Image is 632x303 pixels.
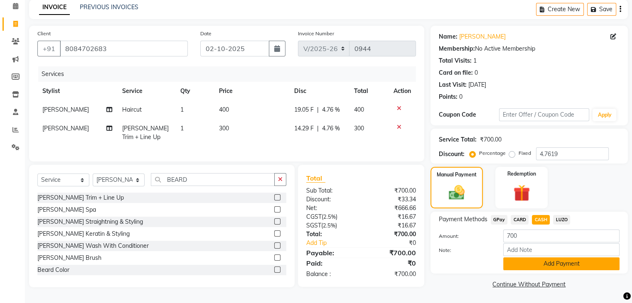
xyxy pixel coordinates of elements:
div: Discount: [300,195,361,204]
span: 300 [219,125,229,132]
div: No Active Membership [439,44,620,53]
div: Net: [300,204,361,213]
div: Paid: [300,258,361,268]
span: Haircut [122,106,142,113]
span: 2.5% [323,222,335,229]
div: [PERSON_NAME] Straightning & Styling [37,217,143,226]
button: Save [587,3,616,16]
span: GPay [491,215,508,225]
div: Name: [439,32,457,41]
span: LUZO [553,215,570,225]
span: 400 [354,106,364,113]
span: Payment Methods [439,215,487,224]
div: [PERSON_NAME] Brush [37,254,101,262]
input: Search or Scan [151,173,275,186]
input: Enter Offer / Coupon Code [499,108,590,121]
th: Disc [289,82,349,100]
div: ₹700.00 [361,186,422,195]
div: Services [38,66,422,82]
div: ₹33.34 [361,195,422,204]
img: _gift.svg [508,183,535,203]
label: Fixed [519,149,531,157]
span: CASH [532,215,550,225]
div: ₹666.66 [361,204,422,213]
div: ( ) [300,221,361,230]
span: Total [306,174,325,183]
div: Points: [439,93,457,101]
div: [DATE] [468,81,486,89]
div: Total Visits: [439,56,472,65]
label: Date [200,30,211,37]
div: ₹700.00 [361,248,422,258]
div: 1 [473,56,477,65]
label: Manual Payment [437,171,477,178]
div: Total: [300,230,361,239]
label: Amount: [433,232,497,240]
input: Add Note [503,243,620,256]
span: 4.76 % [322,124,340,133]
a: Continue Without Payment [432,280,626,289]
label: Client [37,30,51,37]
a: [PERSON_NAME] [459,32,506,41]
div: Last Visit: [439,81,467,89]
div: ₹0 [371,239,422,247]
span: 14.29 F [294,124,314,133]
img: _cash.svg [444,183,470,202]
input: Amount [503,230,620,242]
div: ₹16.67 [361,213,422,221]
div: ₹700.00 [480,135,502,144]
span: 4.76 % [322,105,340,114]
span: [PERSON_NAME] [42,106,89,113]
span: | [317,105,319,114]
span: 1 [180,125,183,132]
th: Qty [175,82,214,100]
button: Create New [536,3,584,16]
label: Note: [433,247,497,254]
span: [PERSON_NAME] [42,125,89,132]
th: Service [117,82,175,100]
div: 0 [475,68,478,77]
div: Card on file: [439,68,473,77]
div: [PERSON_NAME] Keratin & Styling [37,230,130,238]
th: Total [349,82,389,100]
th: Action [389,82,416,100]
th: Stylist [37,82,117,100]
div: ₹16.67 [361,221,422,230]
span: 300 [354,125,364,132]
button: +91 [37,41,61,56]
div: Discount: [439,150,465,159]
div: Balance : [300,270,361,279]
button: Add Payment [503,257,620,270]
span: [PERSON_NAME] Trim + Line Up [122,125,169,141]
a: Add Tip [300,239,371,247]
span: CGST [306,213,322,220]
div: ( ) [300,213,361,221]
div: Payable: [300,248,361,258]
div: ₹700.00 [361,230,422,239]
input: Search by Name/Mobile/Email/Code [60,41,188,56]
div: [PERSON_NAME] Wash With Conditioner [37,242,149,250]
span: 19.05 F [294,105,314,114]
span: 1 [180,106,183,113]
span: 400 [219,106,229,113]
div: Beard Color [37,266,69,274]
div: Membership: [439,44,475,53]
div: 0 [459,93,462,101]
span: 2.5% [323,213,336,220]
span: | [317,124,319,133]
div: [PERSON_NAME] Trim + Line Up [37,193,124,202]
div: Coupon Code [439,110,499,119]
div: ₹0 [361,258,422,268]
label: Redemption [507,170,536,178]
div: [PERSON_NAME] Spa [37,205,96,214]
a: PREVIOUS INVOICES [80,3,138,11]
div: Service Total: [439,135,477,144]
button: Apply [593,109,616,121]
label: Invoice Number [298,30,334,37]
div: ₹700.00 [361,270,422,279]
div: Sub Total: [300,186,361,195]
span: SGST [306,222,321,229]
span: CARD [511,215,529,225]
th: Price [214,82,289,100]
label: Percentage [479,149,506,157]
